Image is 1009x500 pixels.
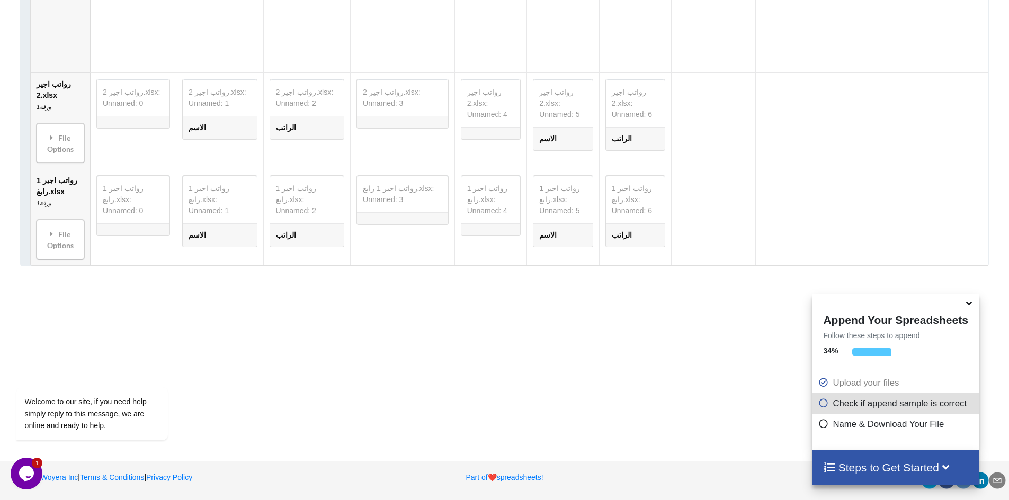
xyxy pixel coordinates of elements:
i: ورقة1 [37,200,51,206]
p: Follow these steps to append [812,330,978,341]
td: الراتب [270,116,344,139]
td: رواتب اجير 1 رابغ.xlsx [31,169,90,265]
span: heart [488,473,497,481]
a: Privacy Policy [146,473,192,481]
p: | | [12,472,331,483]
td: الراتب [606,224,665,247]
a: 2025Woyera Inc [12,473,78,481]
iframe: chat widget [11,458,44,489]
h4: Steps to Get Started [823,461,968,474]
a: Terms & Conditions [80,473,144,481]
b: 34 % [823,347,838,355]
td: الراتب [606,128,665,150]
i: ورقة1 [37,104,51,110]
div: linkedin [972,472,989,489]
div: File Options [40,126,81,160]
p: Name & Download Your File [818,417,976,431]
td: الاسم [183,116,256,139]
iframe: chat widget [11,292,201,452]
td: الراتب [270,224,344,247]
p: Check if append sample is correct [818,397,976,410]
div: File Options [40,223,81,256]
h4: Append Your Spreadsheets [812,311,978,326]
td: الاسم [183,224,256,247]
a: Part ofheartspreadsheets! [466,473,543,481]
td: الاسم [534,224,593,247]
p: Upload your files [818,376,976,389]
td: الاسم [534,128,593,150]
td: رواتب اجير 2.xlsx [31,72,90,169]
